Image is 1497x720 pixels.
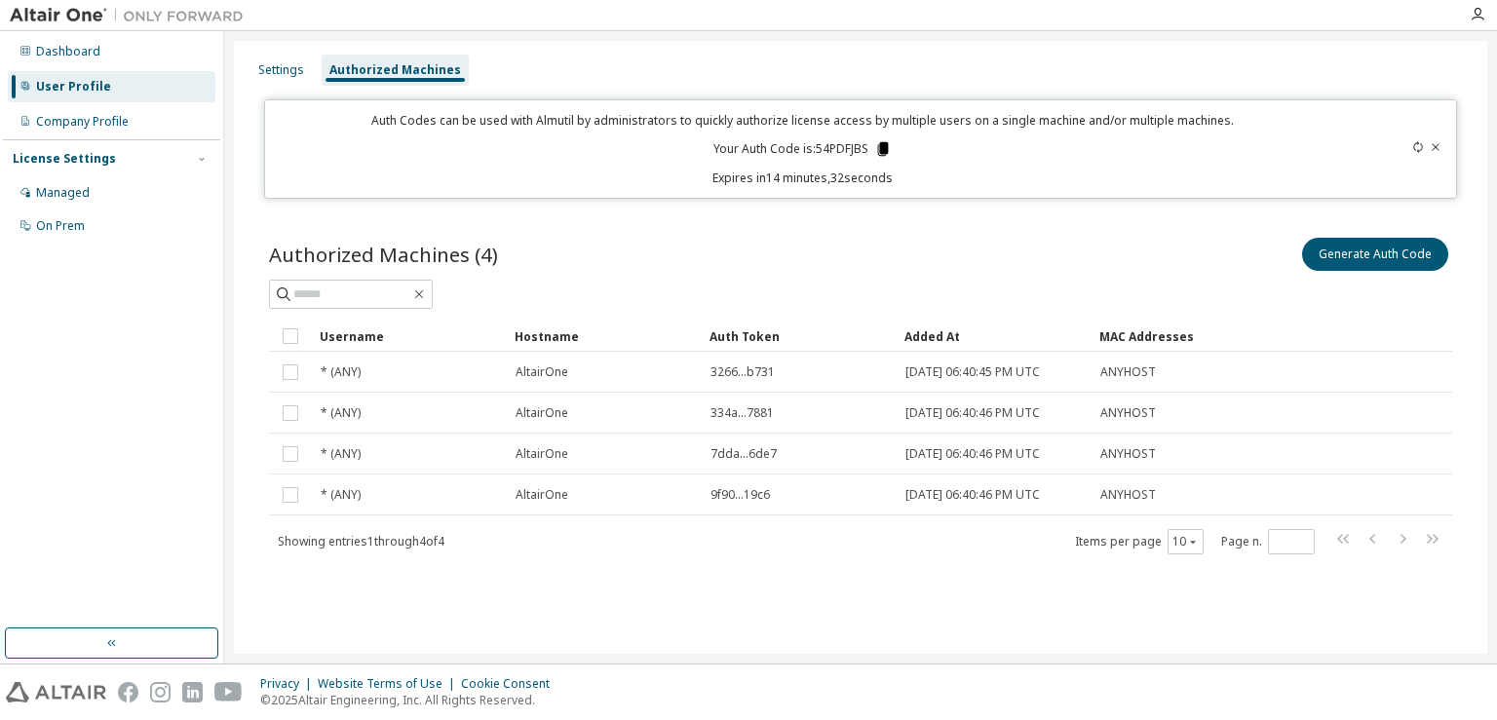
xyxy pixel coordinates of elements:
span: AltairOne [516,487,568,503]
img: linkedin.svg [182,682,203,702]
div: Cookie Consent [461,676,561,692]
p: Auth Codes can be used with Almutil by administrators to quickly authorize license access by mult... [277,112,1327,129]
span: * (ANY) [321,364,361,380]
div: On Prem [36,218,85,234]
div: Added At [904,321,1084,352]
span: [DATE] 06:40:46 PM UTC [905,405,1040,421]
div: Managed [36,185,90,201]
button: Generate Auth Code [1302,238,1448,271]
p: © 2025 Altair Engineering, Inc. All Rights Reserved. [260,692,561,708]
div: Website Terms of Use [318,676,461,692]
span: [DATE] 06:40:46 PM UTC [905,487,1040,503]
span: ANYHOST [1100,364,1156,380]
span: Items per page [1075,529,1204,554]
span: ANYHOST [1100,446,1156,462]
div: Settings [258,62,304,78]
span: * (ANY) [321,446,361,462]
div: Dashboard [36,44,100,59]
img: facebook.svg [118,682,138,702]
div: User Profile [36,79,111,95]
img: instagram.svg [150,682,171,702]
div: Privacy [260,676,318,692]
div: Authorized Machines [329,62,461,78]
span: Authorized Machines (4) [269,241,498,268]
div: License Settings [13,151,116,167]
span: ANYHOST [1100,405,1156,421]
span: [DATE] 06:40:45 PM UTC [905,364,1040,380]
img: Altair One [10,6,253,25]
span: AltairOne [516,446,568,462]
div: Username [320,321,499,352]
span: 334a...7881 [710,405,774,421]
span: * (ANY) [321,487,361,503]
span: Page n. [1221,529,1315,554]
span: [DATE] 06:40:46 PM UTC [905,446,1040,462]
span: AltairOne [516,405,568,421]
button: 10 [1172,534,1199,549]
div: MAC Addresses [1099,321,1247,352]
div: Auth Token [710,321,889,352]
span: 3266...b731 [710,364,775,380]
div: Company Profile [36,114,129,130]
span: ANYHOST [1100,487,1156,503]
span: Showing entries 1 through 4 of 4 [278,533,444,549]
span: 9f90...19c6 [710,487,770,503]
span: 7dda...6de7 [710,446,777,462]
span: AltairOne [516,364,568,380]
img: altair_logo.svg [6,682,106,702]
span: * (ANY) [321,405,361,421]
p: Expires in 14 minutes, 32 seconds [277,170,1327,186]
div: Hostname [515,321,694,352]
p: Your Auth Code is: 54PDFJBS [713,140,892,158]
img: youtube.svg [214,682,243,702]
